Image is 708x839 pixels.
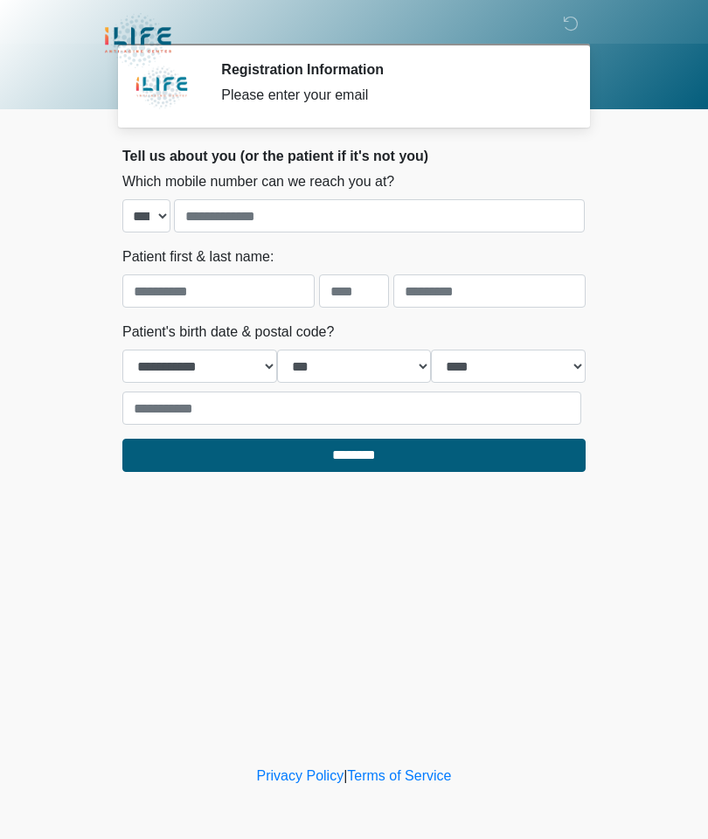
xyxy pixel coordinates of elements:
[122,171,394,192] label: Which mobile number can we reach you at?
[122,148,586,164] h2: Tell us about you (or the patient if it's not you)
[135,61,188,114] img: Agent Avatar
[347,768,451,783] a: Terms of Service
[122,246,274,267] label: Patient first & last name:
[122,322,334,343] label: Patient's birth date & postal code?
[221,85,559,106] div: Please enter your email
[344,768,347,783] a: |
[105,13,171,68] img: iLIFE Anti-Aging Center Logo
[257,768,344,783] a: Privacy Policy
